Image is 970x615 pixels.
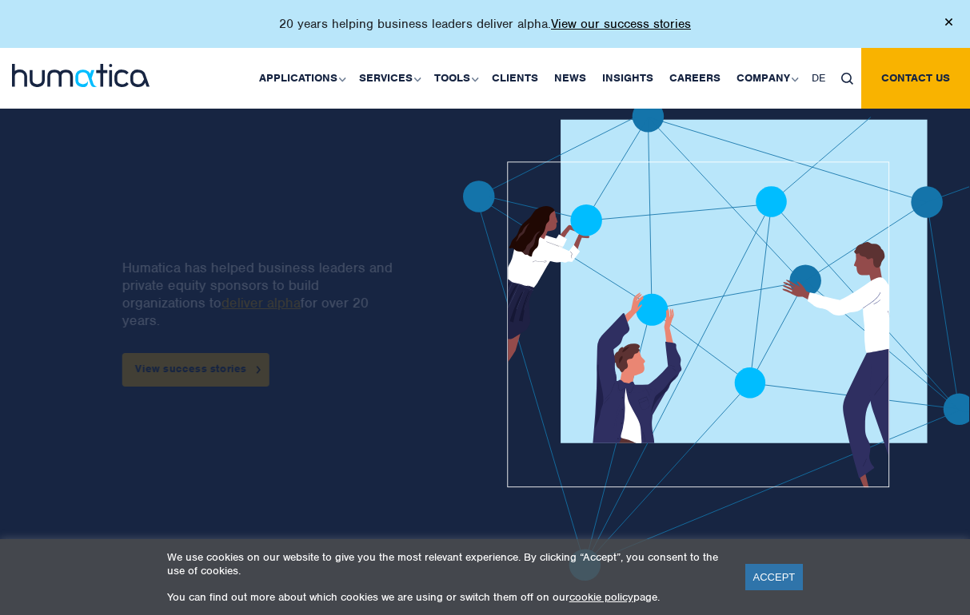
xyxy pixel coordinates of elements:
[812,71,825,85] span: DE
[861,48,970,109] a: Contact us
[551,16,691,32] a: View our success stories
[569,590,633,604] a: cookie policy
[122,259,405,329] p: Humatica has helped business leaders and private equity sponsors to build organizations to for ov...
[279,16,691,32] p: 20 years helping business leaders deliver alpha.
[167,590,725,604] p: You can find out more about which cookies we are using or switch them off on our page.
[728,48,804,109] a: Company
[122,353,269,387] a: View success stories
[251,48,351,109] a: Applications
[484,48,546,109] a: Clients
[12,64,150,87] img: logo
[841,73,853,85] img: search_icon
[661,48,728,109] a: Careers
[351,48,426,109] a: Services
[745,564,804,590] a: ACCEPT
[256,366,261,373] img: arrowicon
[222,294,301,311] a: deliver alpha
[804,48,833,109] a: DE
[594,48,661,109] a: Insights
[426,48,484,109] a: Tools
[167,550,725,577] p: We use cookies on our website to give you the most relevant experience. By clicking “Accept”, you...
[546,48,594,109] a: News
